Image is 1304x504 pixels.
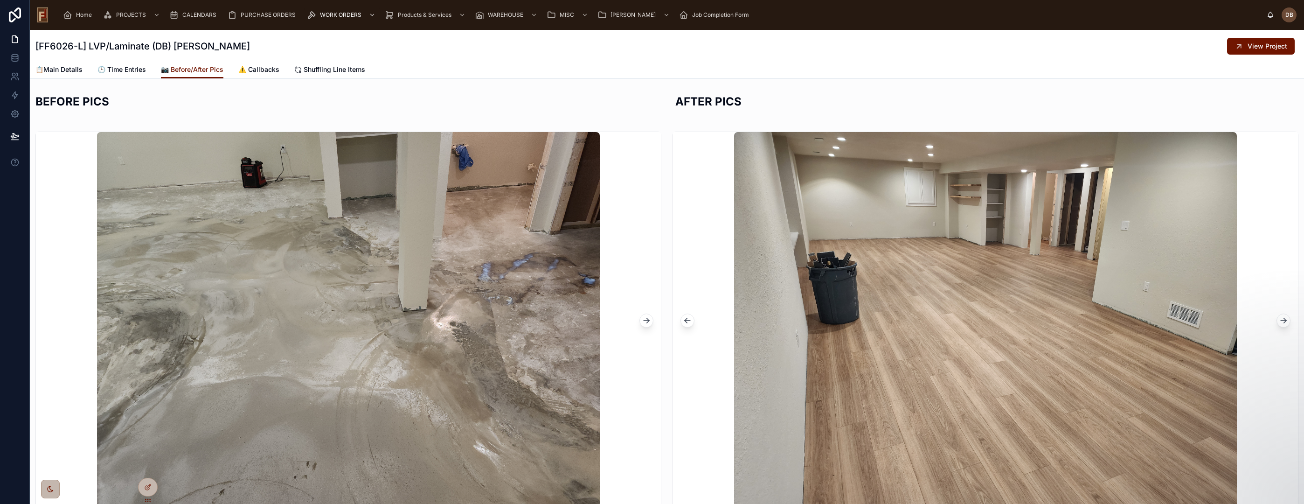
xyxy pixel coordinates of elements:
span: 📋Main Details [35,65,83,74]
a: CALENDARS [166,7,223,23]
a: Products & Services [382,7,470,23]
button: View Project [1227,38,1295,55]
span: Products & Services [398,11,451,19]
span: [PERSON_NAME] [610,11,656,19]
a: PROJECTS [100,7,165,23]
a: 🕒 Time Entries [97,61,146,80]
a: WAREHOUSE [472,7,542,23]
span: PURCHASE ORDERS [241,11,296,19]
span: WORK ORDERS [320,11,361,19]
a: Job Completion Form [676,7,756,23]
span: MISC [560,11,574,19]
div: scrollable content [55,5,1267,25]
span: PROJECTS [116,11,146,19]
h2: AFTER PICS [675,94,1298,109]
span: CALENDARS [182,11,216,19]
span: Job Completion Form [692,11,749,19]
span: Home [76,11,92,19]
a: PURCHASE ORDERS [225,7,302,23]
a: Home [60,7,98,23]
a: 📋Main Details [35,61,83,80]
span: Shuffling Line Items [304,65,365,74]
h1: [FF6026-L] LVP/Laminate (DB) [PERSON_NAME] [35,40,250,53]
span: View Project [1248,42,1287,51]
img: App logo [37,7,48,22]
span: 🕒 Time Entries [97,65,146,74]
a: MISC [544,7,593,23]
span: WAREHOUSE [488,11,523,19]
span: DB [1285,11,1293,19]
a: 📷 Before/After Pics [161,61,223,79]
h2: BEFORE PICS [35,94,659,109]
a: [PERSON_NAME] [595,7,674,23]
a: ⚠️ Callbacks [238,61,279,80]
a: Shuffling Line Items [294,61,365,80]
span: 📷 Before/After Pics [161,65,223,74]
span: ⚠️ Callbacks [238,65,279,74]
a: WORK ORDERS [304,7,380,23]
